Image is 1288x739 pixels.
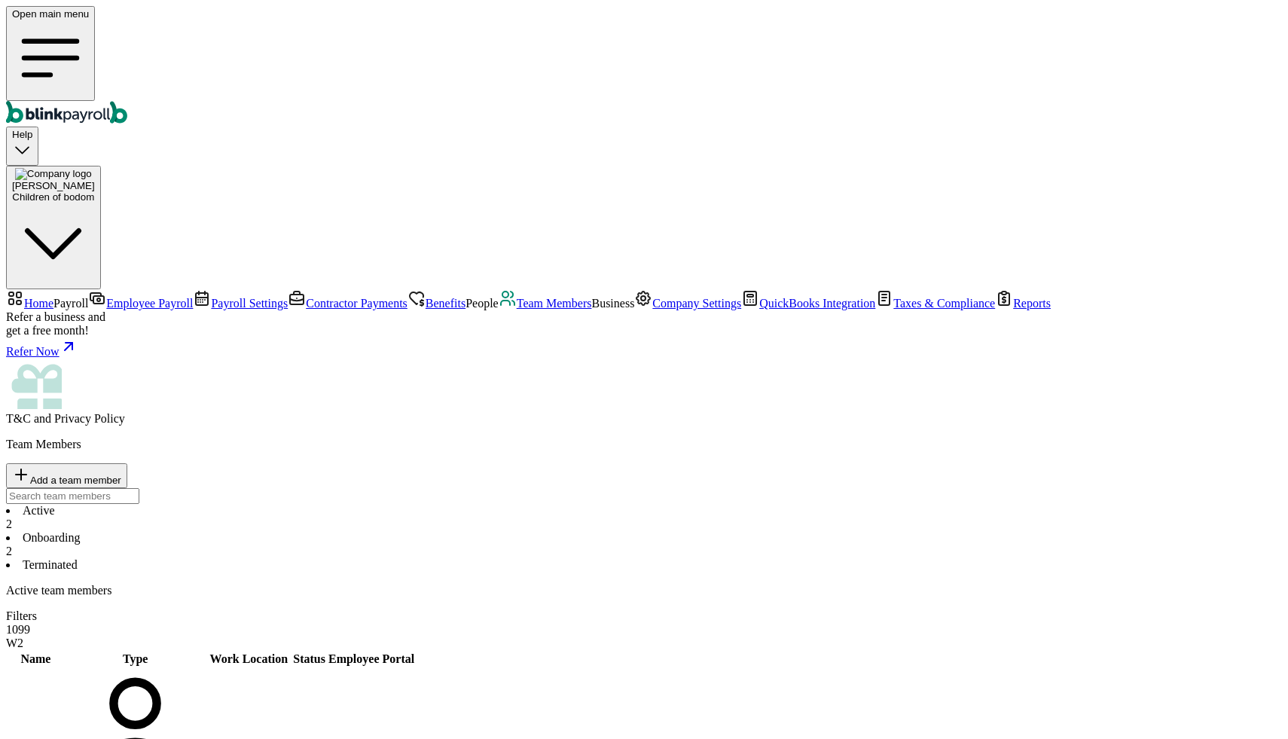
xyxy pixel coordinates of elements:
span: QuickBooks Integration [759,297,875,310]
span: Privacy Policy [54,412,125,425]
a: QuickBooks Integration [741,297,875,310]
span: Add a team member [30,475,121,486]
span: 2 [6,518,12,530]
li: Terminated [6,558,1282,572]
img: Company logo [15,168,92,180]
span: Taxes & Compliance [893,297,995,310]
span: and [6,412,125,425]
span: Open main menu [12,8,89,20]
a: Taxes & Compliance [875,297,995,310]
span: Business [591,297,634,310]
a: Refer Now [6,337,1282,359]
span: Reports [1013,297,1051,310]
a: Team Members [499,297,592,310]
span: Payroll Settings [211,297,288,310]
nav: Sidebar [6,289,1282,426]
a: Employee Payroll [88,297,193,310]
span: Contractor Payments [306,297,407,310]
button: Add a team member [6,463,127,488]
a: Benefits [407,297,465,310]
th: Work Location [206,652,291,667]
a: Payroll Settings [193,297,288,310]
a: Contractor Payments [288,297,407,310]
th: Type [66,652,206,667]
span: 1099 [6,623,30,636]
span: Payroll [53,297,88,310]
button: Open main menu [6,6,95,101]
span: Help [12,129,32,140]
th: Name [8,652,64,667]
span: [PERSON_NAME] [12,180,95,191]
p: Team Members [6,438,1282,451]
span: 2 [6,545,12,557]
span: Filters [6,609,37,622]
iframe: Chat Widget [1213,667,1288,739]
span: Home [24,297,53,310]
a: Company Settings [634,297,741,310]
span: Team Members [517,297,592,310]
button: Company logo[PERSON_NAME]Children of bodom [6,166,101,290]
span: W2 [6,637,23,649]
p: Active team members [6,584,1282,597]
button: Help [6,127,38,165]
div: Refer a business and get a free month! [6,310,1282,337]
span: Benefits [426,297,465,310]
nav: Global [6,6,1282,127]
a: Reports [995,297,1051,310]
div: Children of bodom [12,191,95,203]
span: Company Settings [652,297,741,310]
span: Employee Payroll [106,297,193,310]
a: Home [6,297,53,310]
span: People [465,297,499,310]
span: T&C [6,412,31,425]
li: Onboarding [6,531,1282,558]
input: TextInput [6,488,139,504]
span: Employee Portal [328,652,414,665]
li: Active [6,504,1282,531]
th: Status [292,652,326,667]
